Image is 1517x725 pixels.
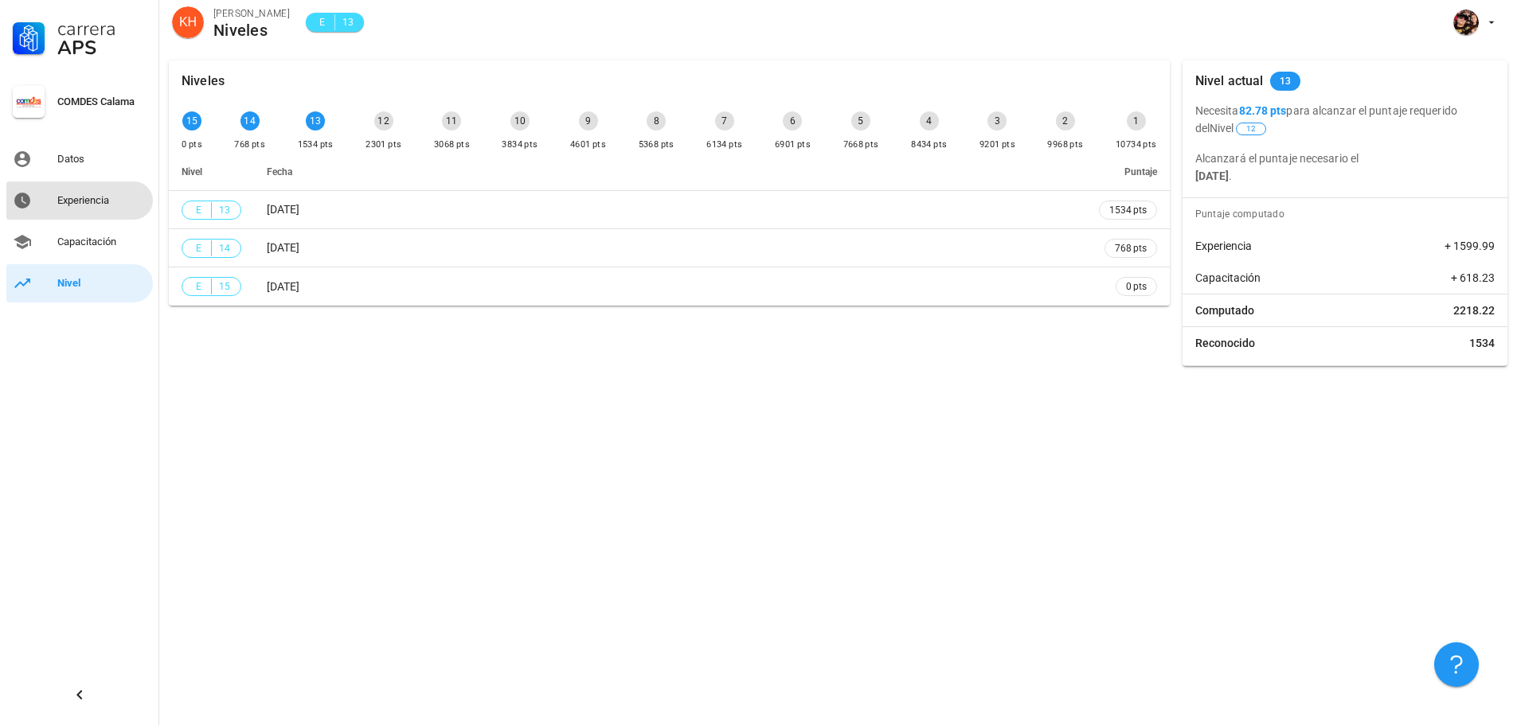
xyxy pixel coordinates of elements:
div: 7668 pts [843,137,879,153]
div: Niveles [182,60,225,102]
div: APS [57,38,147,57]
div: Puntaje computado [1189,198,1507,230]
div: 4601 pts [570,137,606,153]
span: Nivel [1210,122,1268,134]
div: 13 [306,111,325,131]
span: 1534 [1469,335,1495,351]
span: 13 [342,14,354,30]
div: 2 [1056,111,1075,131]
span: 15 [218,279,231,294]
span: E [192,202,205,218]
b: [DATE] [1195,170,1230,182]
span: Computado [1195,302,1254,318]
div: Datos [57,153,147,166]
th: Fecha [254,153,1086,191]
div: avatar [1453,10,1479,35]
div: 6901 pts [775,137,811,153]
div: 1534 pts [298,137,334,153]
div: 9201 pts [979,137,1015,153]
div: Carrera [57,19,147,38]
b: 82.78 pts [1239,104,1287,117]
div: 768 pts [234,137,265,153]
span: E [192,279,205,294]
div: avatar [172,6,204,38]
span: 2218.22 [1453,302,1495,318]
div: 3834 pts [502,137,538,153]
span: Puntaje [1124,166,1157,177]
span: [DATE] [267,241,299,254]
div: 3068 pts [434,137,470,153]
span: 1534 pts [1109,202,1147,218]
span: + 1599.99 [1445,238,1495,254]
div: Experiencia [57,194,147,207]
div: 10 [510,111,530,131]
span: 0 pts [1126,279,1147,294]
span: + 618.23 [1451,270,1495,286]
div: 7 [715,111,734,131]
span: Fecha [267,166,292,177]
span: Nivel [182,166,202,177]
div: 14 [240,111,260,131]
div: Niveles [213,21,290,39]
span: [DATE] [267,203,299,216]
th: Puntaje [1086,153,1170,191]
span: [DATE] [267,280,299,293]
div: 3 [987,111,1007,131]
div: [PERSON_NAME] [213,6,290,21]
div: 12 [374,111,393,131]
span: 13 [1280,72,1292,91]
div: 2301 pts [366,137,401,153]
th: Nivel [169,153,254,191]
div: 10734 pts [1116,137,1157,153]
div: 5368 pts [639,137,674,153]
span: 768 pts [1115,240,1147,256]
span: KH [179,6,197,38]
div: 9 [579,111,598,131]
span: 14 [218,240,231,256]
span: 12 [1246,123,1256,134]
div: Nivel actual [1195,60,1264,102]
span: Reconocido [1195,335,1255,351]
span: Experiencia [1195,238,1252,254]
div: Nivel [57,277,147,290]
div: 6134 pts [706,137,742,153]
span: Capacitación [1195,270,1261,286]
div: 4 [920,111,939,131]
a: Capacitación [6,223,153,261]
div: Capacitación [57,236,147,248]
div: COMDES Calama [57,95,147,108]
a: Experiencia [6,181,153,220]
p: Necesita para alcanzar el puntaje requerido del [1195,102,1495,137]
div: 0 pts [182,137,202,153]
div: 9968 pts [1047,137,1083,153]
div: 5 [851,111,870,131]
span: E [315,14,328,30]
span: 13 [218,202,231,218]
span: E [192,240,205,256]
div: 11 [442,111,461,131]
p: Alcanzará el puntaje necesario el . [1195,150,1495,185]
a: Datos [6,140,153,178]
div: 8 [647,111,666,131]
div: 6 [783,111,802,131]
div: 1 [1127,111,1146,131]
a: Nivel [6,264,153,302]
div: 8434 pts [911,137,947,153]
div: 15 [182,111,201,131]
